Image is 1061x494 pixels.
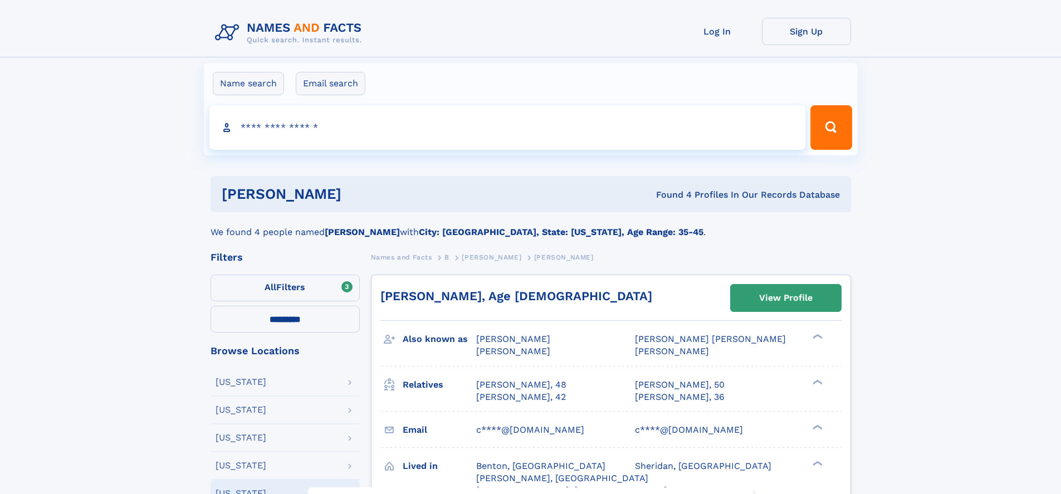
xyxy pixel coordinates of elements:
[325,227,400,237] b: [PERSON_NAME]
[476,391,566,403] a: [PERSON_NAME], 42
[762,18,851,45] a: Sign Up
[810,378,823,385] div: ❯
[403,330,476,349] h3: Also known as
[635,334,786,344] span: [PERSON_NAME] [PERSON_NAME]
[419,227,703,237] b: City: [GEOGRAPHIC_DATA], State: [US_STATE], Age Range: 35-45
[265,282,276,292] span: All
[810,105,852,150] button: Search Button
[810,333,823,340] div: ❯
[216,433,266,442] div: [US_STATE]
[216,405,266,414] div: [US_STATE]
[476,461,605,471] span: Benton, [GEOGRAPHIC_DATA]
[810,423,823,431] div: ❯
[498,189,840,201] div: Found 4 Profiles In Our Records Database
[476,473,648,483] span: [PERSON_NAME], [GEOGRAPHIC_DATA]
[673,18,762,45] a: Log In
[222,187,499,201] h1: [PERSON_NAME]
[371,250,432,264] a: Names and Facts
[635,461,771,471] span: Sheridan, [GEOGRAPHIC_DATA]
[403,420,476,439] h3: Email
[211,346,360,356] div: Browse Locations
[444,250,449,264] a: B
[209,105,806,150] input: search input
[444,253,449,261] span: B
[731,285,841,311] a: View Profile
[462,250,521,264] a: [PERSON_NAME]
[296,72,365,95] label: Email search
[403,375,476,394] h3: Relatives
[476,334,550,344] span: [PERSON_NAME]
[810,459,823,467] div: ❯
[216,378,266,387] div: [US_STATE]
[211,18,371,48] img: Logo Names and Facts
[216,461,266,470] div: [US_STATE]
[211,252,360,262] div: Filters
[462,253,521,261] span: [PERSON_NAME]
[403,457,476,476] h3: Lived in
[476,346,550,356] span: [PERSON_NAME]
[380,289,652,303] a: [PERSON_NAME], Age [DEMOGRAPHIC_DATA]
[213,72,284,95] label: Name search
[635,391,725,403] a: [PERSON_NAME], 36
[534,253,594,261] span: [PERSON_NAME]
[211,275,360,301] label: Filters
[211,212,851,239] div: We found 4 people named with .
[476,379,566,391] a: [PERSON_NAME], 48
[635,346,709,356] span: [PERSON_NAME]
[635,379,725,391] a: [PERSON_NAME], 50
[759,285,813,311] div: View Profile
